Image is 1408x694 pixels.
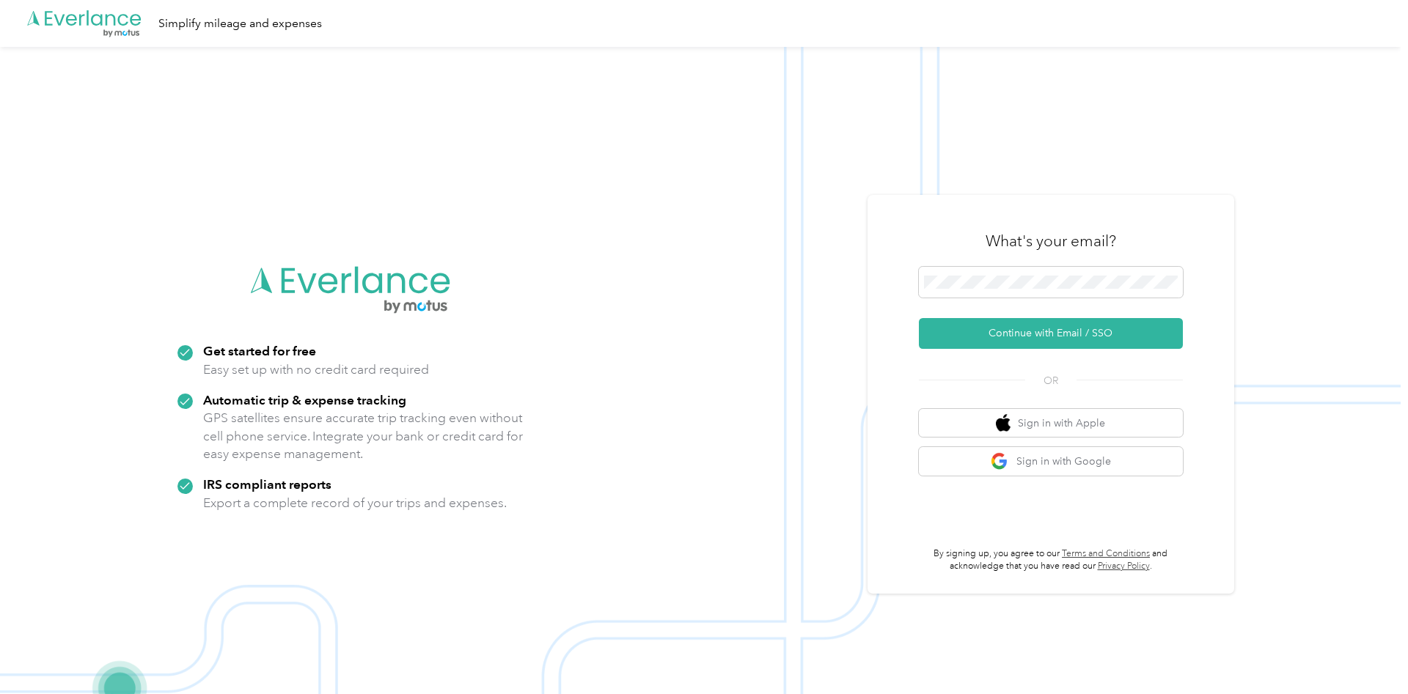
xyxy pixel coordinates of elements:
button: google logoSign in with Google [919,447,1183,476]
strong: IRS compliant reports [203,476,331,492]
strong: Get started for free [203,343,316,358]
strong: Automatic trip & expense tracking [203,392,406,407]
p: Export a complete record of your trips and expenses. [203,494,507,512]
h3: What's your email? [986,231,1116,251]
img: apple logo [996,414,1011,432]
a: Terms and Conditions [1062,548,1150,559]
p: GPS satellites ensure accurate trip tracking even without cell phone service. Integrate your bank... [203,409,524,463]
p: By signing up, you agree to our and acknowledge that you have read our . [919,547,1183,573]
button: Continue with Email / SSO [919,318,1183,349]
p: Easy set up with no credit card required [203,361,429,379]
button: apple logoSign in with Apple [919,409,1183,438]
div: Simplify mileage and expenses [158,15,322,33]
img: google logo [991,452,1009,470]
span: OR [1025,373,1077,388]
a: Privacy Policy [1098,561,1150,572]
